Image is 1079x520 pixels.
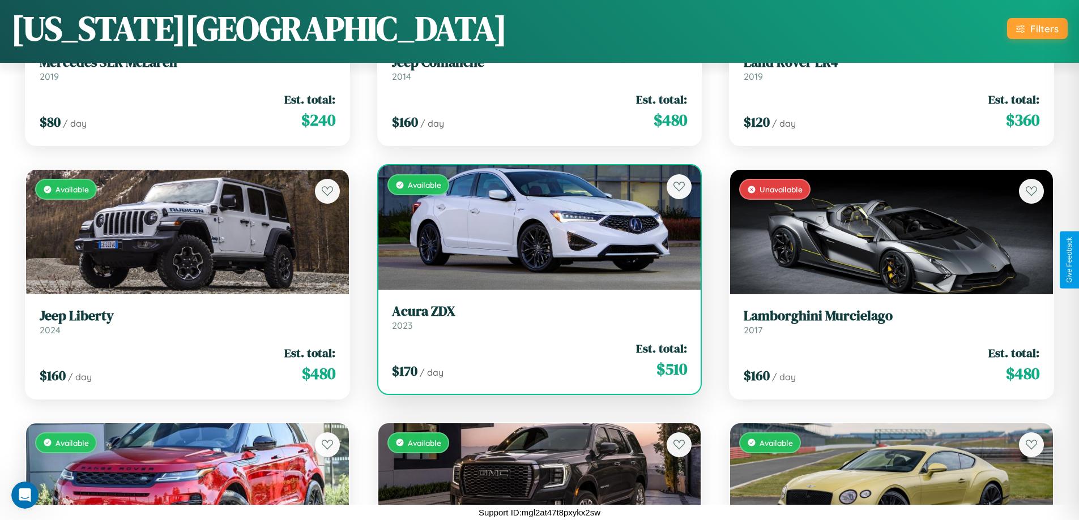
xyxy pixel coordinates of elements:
[40,113,61,131] span: $ 80
[656,358,687,380] span: $ 510
[654,109,687,131] span: $ 480
[636,91,687,108] span: Est. total:
[392,54,688,82] a: Jeep Comanche2014
[479,505,600,520] p: Support ID: mgl2at47t8pxykx2sw
[40,71,59,82] span: 2019
[40,308,335,336] a: Jeep Liberty2024
[40,324,61,336] span: 2024
[988,91,1039,108] span: Est. total:
[56,438,89,448] span: Available
[392,362,417,380] span: $ 170
[40,308,335,324] h3: Jeep Liberty
[11,482,39,509] iframe: Intercom live chat
[392,71,411,82] span: 2014
[744,54,1039,71] h3: Land Rover LR4
[392,320,412,331] span: 2023
[988,345,1039,361] span: Est. total:
[744,54,1039,82] a: Land Rover LR42019
[63,118,87,129] span: / day
[1006,362,1039,385] span: $ 480
[284,345,335,361] span: Est. total:
[1006,109,1039,131] span: $ 360
[744,113,770,131] span: $ 120
[40,366,66,385] span: $ 160
[1007,18,1068,39] button: Filters
[392,54,688,71] h3: Jeep Comanche
[11,5,507,51] h1: [US_STATE][GEOGRAPHIC_DATA]
[68,371,92,383] span: / day
[284,91,335,108] span: Est. total:
[744,308,1039,336] a: Lamborghini Murcielago2017
[392,303,688,320] h3: Acura ZDX
[301,109,335,131] span: $ 240
[420,118,444,129] span: / day
[420,367,443,378] span: / day
[302,362,335,385] span: $ 480
[56,184,89,194] span: Available
[760,184,803,194] span: Unavailable
[408,438,441,448] span: Available
[772,371,796,383] span: / day
[1030,23,1059,35] div: Filters
[392,113,418,131] span: $ 160
[1065,237,1073,283] div: Give Feedback
[760,438,793,448] span: Available
[636,340,687,356] span: Est. total:
[744,308,1039,324] h3: Lamborghini Murcielago
[744,324,762,336] span: 2017
[392,303,688,331] a: Acura ZDX2023
[40,54,335,82] a: Mercedes SLR McLaren2019
[744,71,763,82] span: 2019
[40,54,335,71] h3: Mercedes SLR McLaren
[744,366,770,385] span: $ 160
[408,180,441,190] span: Available
[772,118,796,129] span: / day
